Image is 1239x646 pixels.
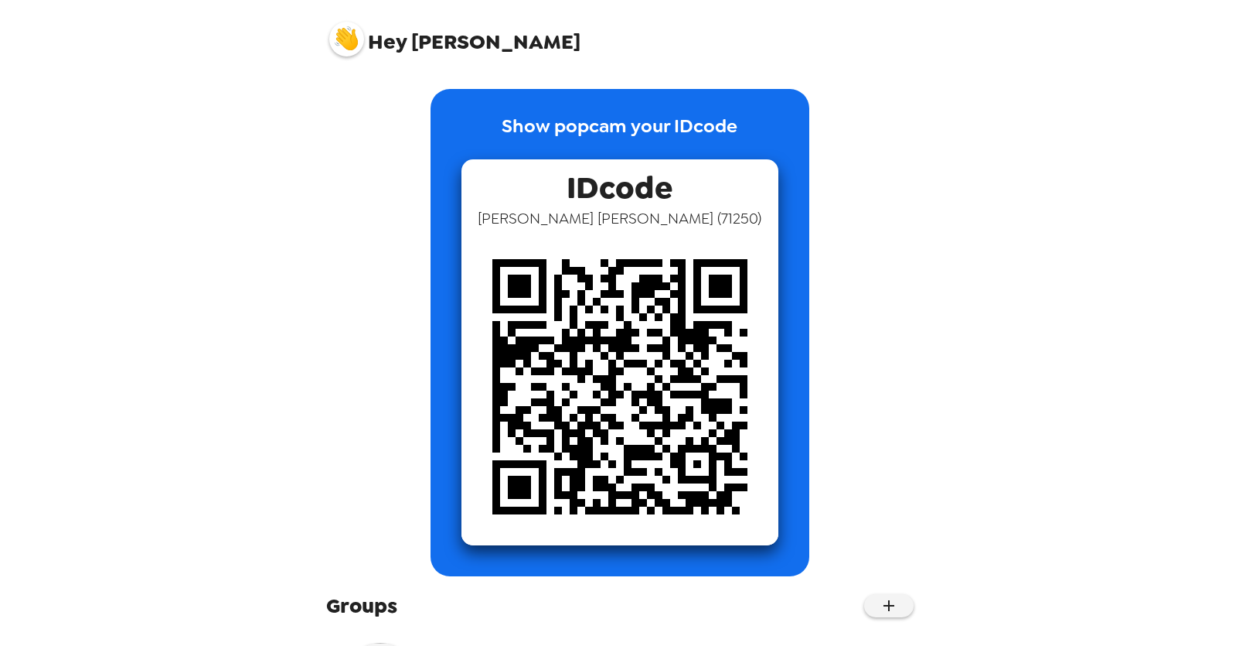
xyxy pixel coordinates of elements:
[461,228,778,545] img: qr code
[478,208,761,228] span: [PERSON_NAME] [PERSON_NAME] ( 71250 )
[567,159,672,208] span: IDcode
[329,22,364,56] img: profile pic
[502,112,737,159] p: Show popcam your IDcode
[329,14,580,53] span: [PERSON_NAME]
[326,592,397,620] span: Groups
[368,28,407,56] span: Hey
